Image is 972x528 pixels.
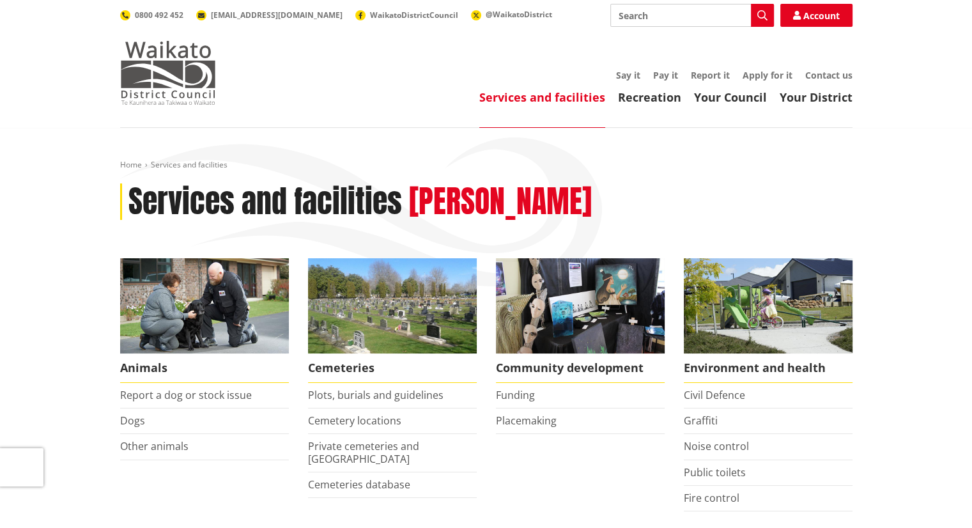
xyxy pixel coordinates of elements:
a: Graffiti [684,414,718,428]
a: Report a dog or stock issue [120,388,252,402]
a: Contact us [805,69,852,81]
a: Private cemeteries and [GEOGRAPHIC_DATA] [308,439,419,465]
a: 0800 492 452 [120,10,183,20]
a: Matariki Travelling Suitcase Art Exhibition Community development [496,258,665,383]
a: Placemaking [496,414,557,428]
a: @WaikatoDistrict [471,9,552,20]
span: 0800 492 452 [135,10,183,20]
span: WaikatoDistrictCouncil [370,10,458,20]
h1: Services and facilities [128,183,402,221]
a: Account [780,4,852,27]
a: Say it [616,69,640,81]
a: Public toilets [684,465,746,479]
span: Services and facilities [151,159,228,170]
a: Waikato District Council Animal Control team Animals [120,258,289,383]
a: Your District [780,89,852,105]
input: Search input [610,4,774,27]
img: Matariki Travelling Suitcase Art Exhibition [496,258,665,353]
a: New housing in Pokeno Environment and health [684,258,852,383]
a: Recreation [618,89,681,105]
a: Apply for it [743,69,792,81]
iframe: Messenger Launcher [913,474,959,520]
nav: breadcrumb [120,160,852,171]
a: Dogs [120,414,145,428]
span: [EMAIL_ADDRESS][DOMAIN_NAME] [211,10,343,20]
a: Civil Defence [684,388,745,402]
a: Your Council [694,89,767,105]
a: Home [120,159,142,170]
h2: [PERSON_NAME] [409,183,592,221]
a: Cemeteries database [308,478,410,492]
a: Services and facilities [479,89,605,105]
span: Community development [496,353,665,383]
a: Cemetery locations [308,414,401,428]
img: Huntly Cemetery [308,258,477,353]
a: [EMAIL_ADDRESS][DOMAIN_NAME] [196,10,343,20]
span: Cemeteries [308,353,477,383]
a: Other animals [120,439,189,453]
a: Fire control [684,491,739,505]
a: Pay it [653,69,678,81]
a: Plots, burials and guidelines [308,388,444,402]
a: Huntly Cemetery Cemeteries [308,258,477,383]
img: Animal Control [120,258,289,353]
img: Waikato District Council - Te Kaunihera aa Takiwaa o Waikato [120,41,216,105]
a: Funding [496,388,535,402]
span: Environment and health [684,353,852,383]
a: Report it [691,69,730,81]
span: Animals [120,353,289,383]
a: WaikatoDistrictCouncil [355,10,458,20]
a: Noise control [684,439,749,453]
img: New housing in Pokeno [684,258,852,353]
span: @WaikatoDistrict [486,9,552,20]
